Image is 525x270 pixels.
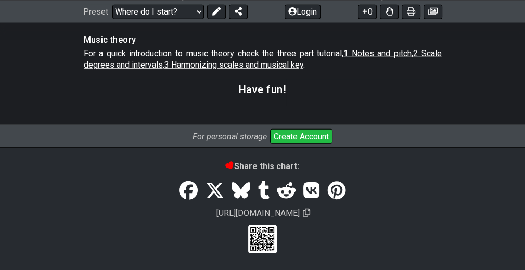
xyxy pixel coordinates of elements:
button: Login [285,4,321,19]
a: Pinterest [323,177,349,206]
a: Tumblr [254,177,273,206]
button: 0 [358,4,377,19]
span: Preset [83,7,108,17]
h4: Music theory [84,34,442,46]
div: Scan to view on your cellphone. [248,225,276,253]
b: Share this chart: [226,161,299,171]
span: 3 Harmonizing scales and musical key [164,60,303,70]
span: [URL][DOMAIN_NAME] [215,207,301,220]
button: Share Preset [229,4,248,19]
a: VK [300,177,324,206]
button: Create Account [270,129,332,144]
a: Reddit [273,177,299,206]
button: Print [402,4,420,19]
span: 1 Notes and pitch [343,48,412,58]
button: Create image [424,4,442,19]
i: For personal storage [193,132,267,142]
a: Bluesky [228,177,254,206]
h3: Have fun! [239,84,287,95]
p: For a quick introduction to music theory check the three part tutorial, , , . [84,48,442,71]
select: Preset [112,4,204,19]
a: Share on Facebook [175,177,201,206]
button: Toggle Dexterity for all fretkits [380,4,399,19]
a: Tweet [202,177,228,206]
span: Copy url to clipboard [303,208,310,218]
button: Edit Preset [207,4,226,19]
